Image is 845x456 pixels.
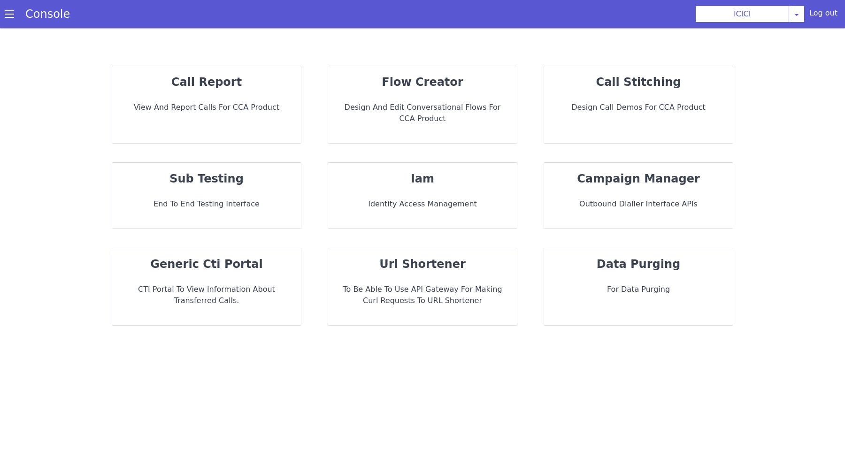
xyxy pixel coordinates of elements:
p: CTI portal to view information about transferred Calls. [120,284,293,306]
strong: url shortener [379,258,466,271]
div: Log out [809,8,837,23]
p: Outbound dialler interface APIs [552,198,725,210]
button: ICICI [695,6,789,23]
p: Identity Access Management [336,198,509,210]
p: View and report calls for CCA Product [120,102,293,113]
p: Design call demos for CCA Product [552,102,725,113]
strong: campaign manager [577,172,700,185]
strong: call stitching [596,76,681,89]
strong: data purging [597,258,680,271]
p: For data purging [552,284,725,295]
strong: call report [171,76,242,89]
strong: flow creator [382,76,463,89]
strong: generic cti portal [150,258,262,271]
a: Console [14,8,81,21]
strong: sub testing [169,172,244,185]
strong: iam [411,172,434,185]
p: End to End Testing Interface [120,198,293,210]
p: Design and Edit Conversational flows for CCA Product [336,102,509,124]
p: To be able to use API Gateway for making curl requests to URL Shortener [336,284,509,306]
